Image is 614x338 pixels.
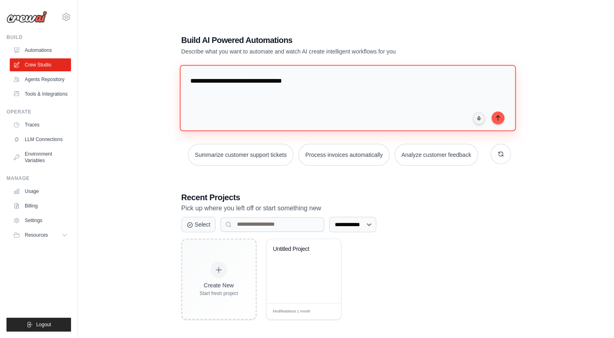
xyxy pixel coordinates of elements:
[273,246,322,253] div: Untitled Project
[6,109,71,115] div: Operate
[10,185,71,198] a: Usage
[10,229,71,242] button: Resources
[181,34,454,46] h1: Build AI Powered Automations
[10,133,71,146] a: LLM Connections
[181,47,454,56] p: Describe what you want to automate and watch AI create intelligent workflows for you
[10,58,71,71] a: Crew Studio
[181,217,216,232] button: Select
[394,144,478,166] button: Analyze customer feedback
[6,34,71,41] div: Build
[273,309,310,314] span: Modified about 1 month
[6,318,71,332] button: Logout
[10,199,71,212] a: Billing
[321,308,328,314] span: Edit
[298,144,390,166] button: Process invoices automatically
[25,232,48,238] span: Resources
[181,192,511,203] h3: Recent Projects
[6,175,71,182] div: Manage
[10,214,71,227] a: Settings
[10,73,71,86] a: Agents Repository
[10,88,71,101] a: Tools & Integrations
[473,112,485,124] button: Click to speak your automation idea
[6,11,47,23] img: Logo
[10,44,71,57] a: Automations
[181,203,511,214] p: Pick up where you left off or start something new
[491,144,511,164] button: Get new suggestions
[200,281,238,289] div: Create New
[36,321,51,328] span: Logout
[10,118,71,131] a: Traces
[10,148,71,167] a: Environment Variables
[188,144,293,166] button: Summarize customer support tickets
[200,290,238,297] div: Start fresh project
